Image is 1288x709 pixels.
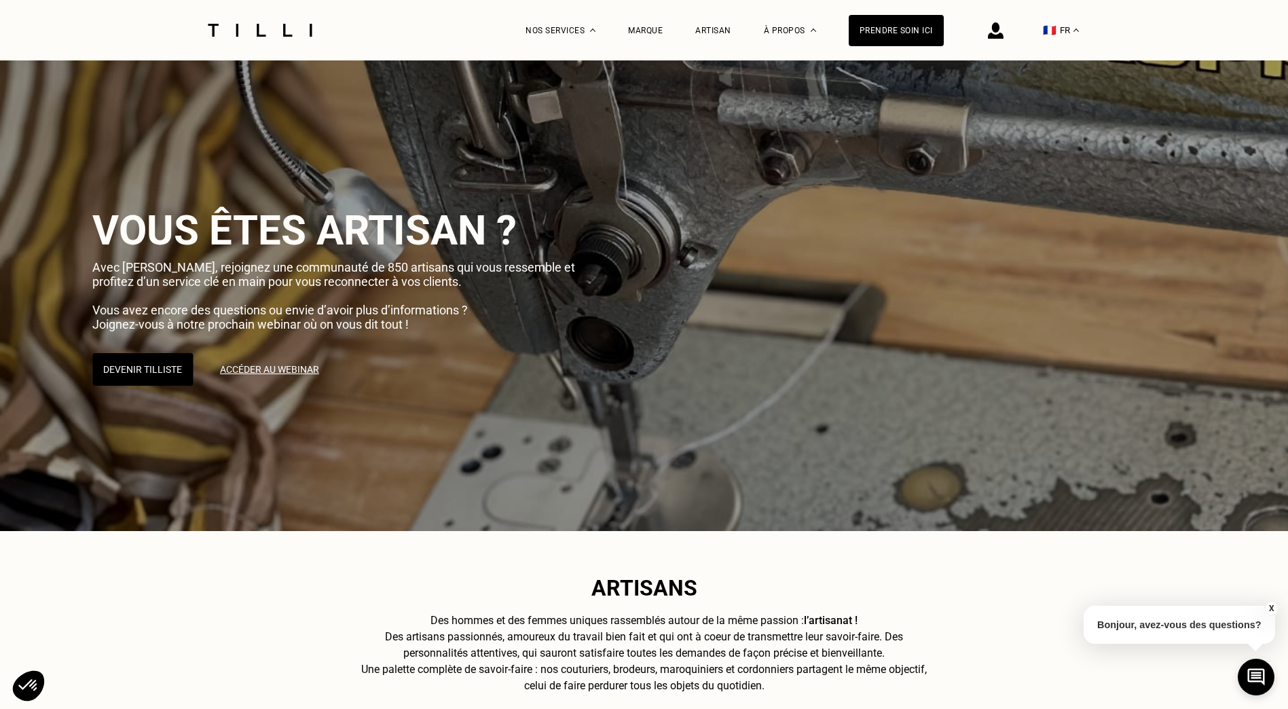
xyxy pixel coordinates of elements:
[203,24,317,37] img: Logo du service de couturière Tilli
[209,353,330,386] a: Accéder au webinar
[590,29,595,32] img: Menu déroulant
[988,22,1004,39] img: icône connexion
[1073,29,1079,32] img: menu déroulant
[361,663,927,692] span: Une palette complète de savoir-faire : nos couturiers, brodeurs, maroquiniers et cordonniers part...
[92,206,517,255] span: Vous êtes artisan ?
[628,26,663,35] a: Marque
[1084,606,1275,644] p: Bonjour, avez-vous des questions?
[92,303,468,317] span: Vous avez encore des questions ou envie d’avoir plus d’informations ?
[804,614,858,627] span: l’artisanat !
[811,29,816,32] img: Menu déroulant à propos
[1264,601,1278,616] button: X
[695,26,731,35] a: Artisan
[849,15,944,46] a: Prendre soin ici
[92,317,409,331] span: Joignez-vous à notre prochain webinar où on vous dit tout !
[430,614,804,627] span: Des hommes et des femmes uniques rassemblés autour de la même passion :
[1043,24,1056,37] span: 🇫🇷
[92,353,193,386] button: Devenir Tilliste
[385,630,903,659] span: Des artisans passionnés, amoureux du travail bien fait et qui ont à coeur de transmettre leur sav...
[92,260,575,289] span: Avec [PERSON_NAME], rejoignez une communauté de 850 artisans qui vous ressemble et profitez d’un ...
[591,575,697,601] span: Artisans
